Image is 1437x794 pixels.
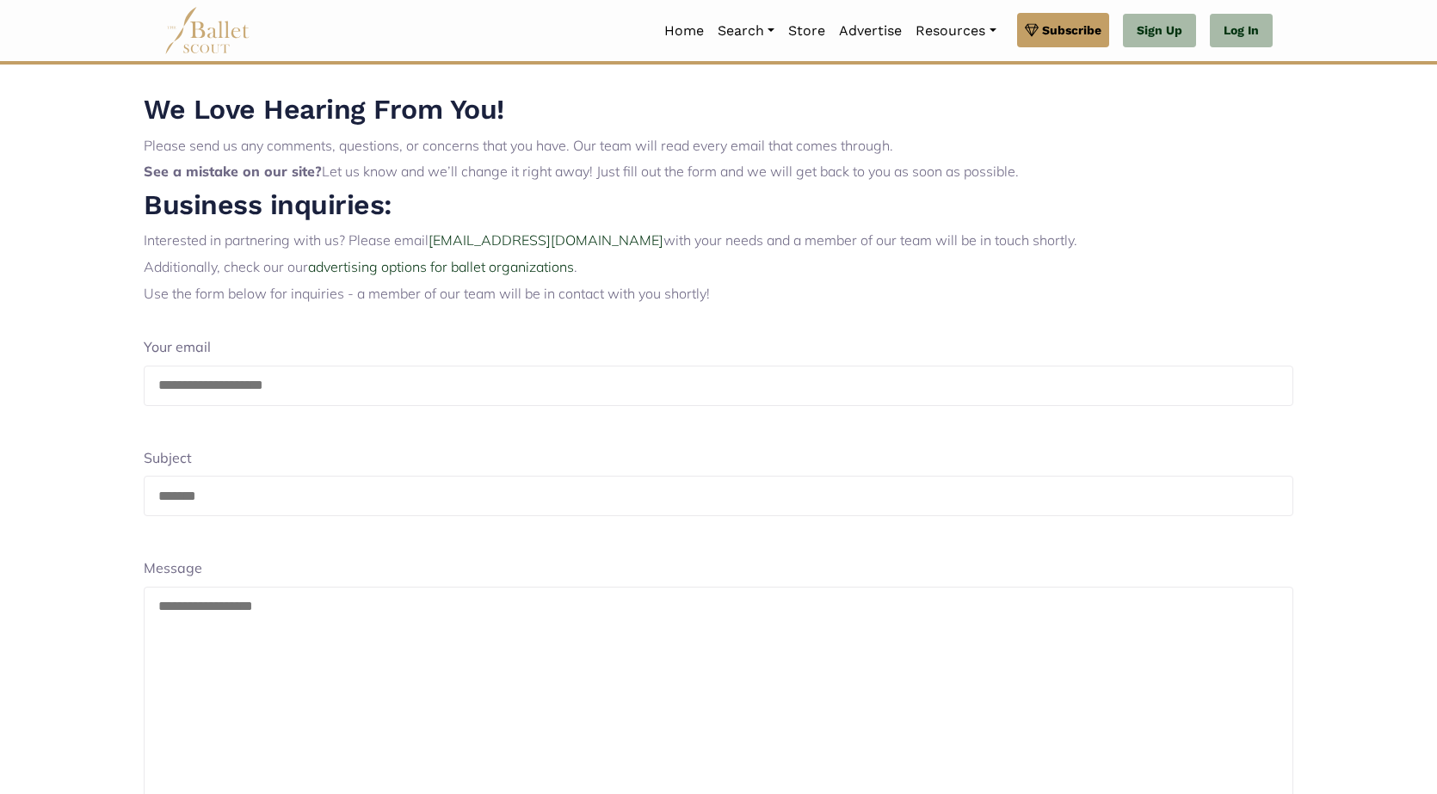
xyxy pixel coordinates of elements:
[832,13,909,49] a: Advertise
[144,163,322,180] b: See a mistake on our site?
[781,13,832,49] a: Store
[308,258,574,275] a: advertising options for ballet organizations
[1210,14,1273,48] a: Log In
[144,230,1293,252] p: Interested in partnering with us? Please email with your needs and a member of our team will be i...
[144,256,1293,279] p: Additionally, check our our .
[1042,21,1101,40] span: Subscribe
[144,323,1293,366] div: Your email
[144,161,1293,183] p: Let us know and we’ll change it right away! Just fill out the form and we will get back to you as...
[711,13,781,49] a: Search
[144,544,1293,587] div: Message
[144,135,1293,157] p: Please send us any comments, questions, or concerns that you have. Our team will read every email...
[909,13,1002,49] a: Resources
[429,231,663,249] a: [EMAIL_ADDRESS][DOMAIN_NAME]
[144,92,1293,128] h2: We Love Hearing From You!
[657,13,711,49] a: Home
[144,283,1293,305] p: Use the form below for inquiries - a member of our team will be in contact with you shortly!
[1123,14,1196,48] a: Sign Up
[144,434,1293,477] div: Subject
[144,188,1293,224] h2: Business inquiries:
[1017,13,1109,47] a: Subscribe
[1025,21,1039,40] img: gem.svg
